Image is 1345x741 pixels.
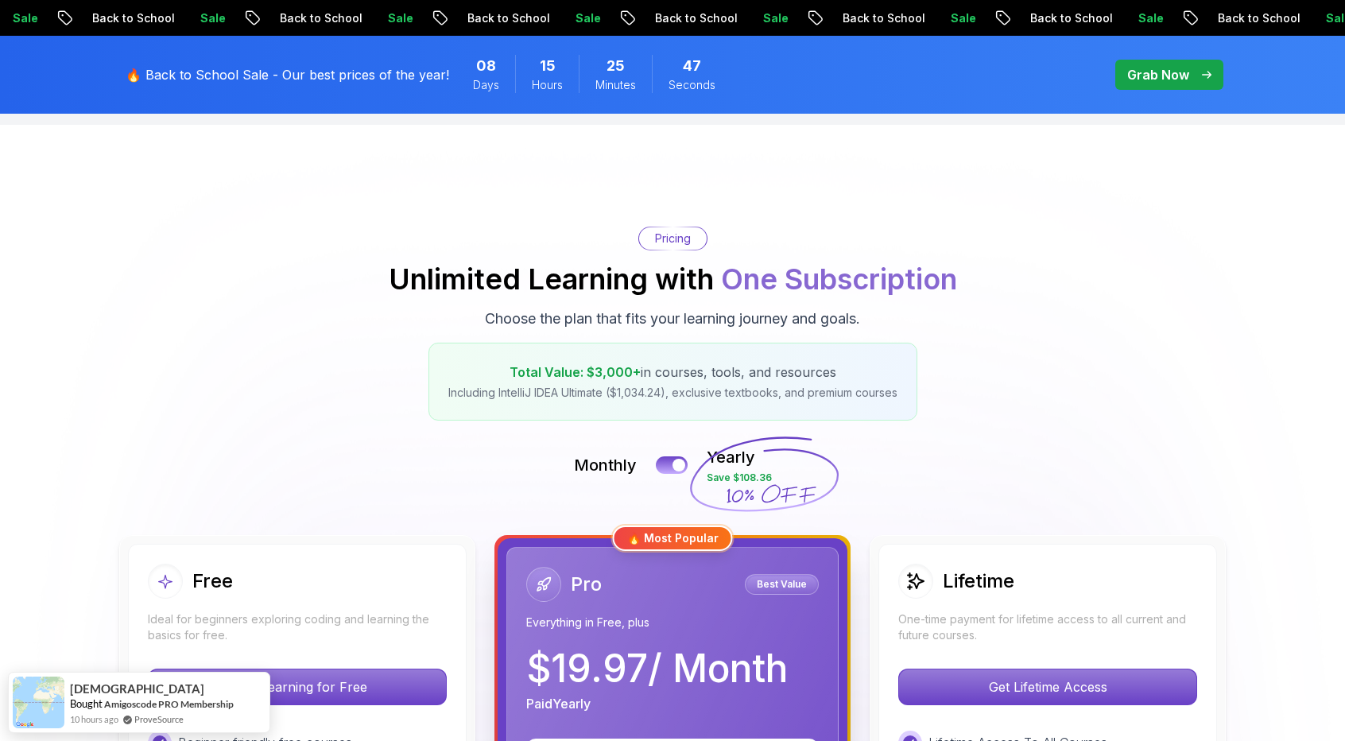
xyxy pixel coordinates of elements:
[943,568,1014,594] h2: Lifetime
[149,669,446,704] p: Start Learning for Free
[448,363,897,382] p: in courses, tools, and resources
[70,682,204,696] span: [DEMOGRAPHIC_DATA]
[265,10,373,26] p: Back to School
[560,10,611,26] p: Sale
[571,572,602,597] h2: Pro
[510,364,641,380] span: Total Value: $3,000+
[669,77,715,93] span: Seconds
[574,454,637,476] p: Monthly
[526,694,591,713] p: Paid Yearly
[126,65,449,84] p: 🔥 Back to School Sale - Our best prices of the year!
[640,10,748,26] p: Back to School
[104,698,234,710] a: Amigoscode PRO Membership
[148,669,447,705] button: Start Learning for Free
[898,679,1197,695] a: Get Lifetime Access
[1127,65,1189,84] p: Grab Now
[1015,10,1123,26] p: Back to School
[373,10,424,26] p: Sale
[389,263,957,295] h2: Unlimited Learning with
[1123,10,1174,26] p: Sale
[540,55,556,77] span: 15 Hours
[13,677,64,728] img: provesource social proof notification image
[747,576,816,592] p: Best Value
[607,55,625,77] span: 25 Minutes
[683,55,701,77] span: 47 Seconds
[1203,10,1311,26] p: Back to School
[452,10,560,26] p: Back to School
[655,231,691,246] p: Pricing
[532,77,563,93] span: Hours
[192,568,233,594] h2: Free
[148,679,447,695] a: Start Learning for Free
[485,308,860,330] p: Choose the plan that fits your learning journey and goals.
[526,615,819,630] p: Everything in Free, plus
[936,10,986,26] p: Sale
[473,77,499,93] span: Days
[721,262,957,297] span: One Subscription
[134,712,184,726] a: ProveSource
[476,55,496,77] span: 8 Days
[595,77,636,93] span: Minutes
[748,10,799,26] p: Sale
[148,611,447,643] p: Ideal for beginners exploring coding and learning the basics for free.
[77,10,185,26] p: Back to School
[185,10,236,26] p: Sale
[448,385,897,401] p: Including IntelliJ IDEA Ultimate ($1,034.24), exclusive textbooks, and premium courses
[898,611,1197,643] p: One-time payment for lifetime access to all current and future courses.
[898,669,1197,705] button: Get Lifetime Access
[70,697,103,710] span: Bought
[828,10,936,26] p: Back to School
[70,712,118,726] span: 10 hours ago
[899,669,1196,704] p: Get Lifetime Access
[526,650,788,688] p: $ 19.97 / Month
